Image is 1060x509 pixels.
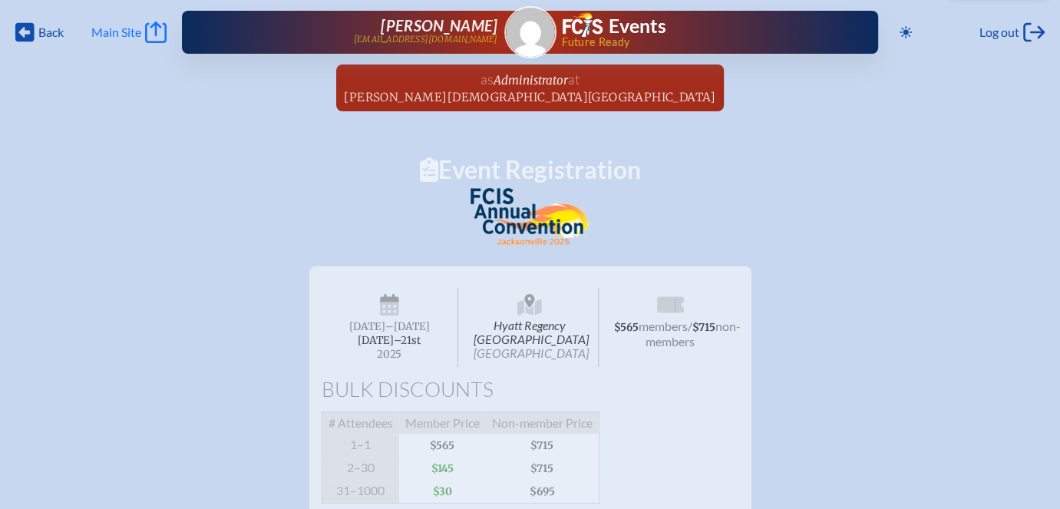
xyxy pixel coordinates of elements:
[614,321,639,334] span: $565
[334,349,446,360] span: 2025
[563,12,666,40] a: FCIS LogoEvents
[646,319,741,349] span: non-members
[639,319,688,333] span: members
[568,71,580,88] span: at
[688,319,692,333] span: /
[486,434,599,457] span: $715
[486,457,599,480] span: $715
[561,37,828,48] span: Future Ready
[486,412,599,435] span: Non-member Price
[91,25,141,40] span: Main Site
[354,35,498,45] p: [EMAIL_ADDRESS][DOMAIN_NAME]
[494,73,568,88] span: Administrator
[399,412,486,435] span: Member Price
[344,90,715,104] span: [PERSON_NAME][DEMOGRAPHIC_DATA][GEOGRAPHIC_DATA]
[349,320,385,333] span: [DATE]
[399,480,486,504] span: $30
[91,21,167,43] a: Main Site
[322,457,399,480] span: 2–30
[399,434,486,457] span: $565
[358,334,421,347] span: [DATE]–⁠21st
[381,16,497,35] span: [PERSON_NAME]
[486,480,599,504] span: $695
[322,480,399,504] span: 31–1000
[474,345,589,360] span: [GEOGRAPHIC_DATA]
[399,457,486,480] span: $145
[692,321,715,334] span: $715
[322,434,399,457] span: 1–1
[609,17,666,36] h1: Events
[979,25,1019,40] span: Log out
[385,320,430,333] span: –[DATE]
[506,8,555,57] img: Gravatar
[231,17,497,48] a: [PERSON_NAME][EMAIL_ADDRESS][DOMAIN_NAME]
[480,71,494,88] span: as
[322,412,399,435] span: # Attendees
[322,379,739,400] h1: Bulk Discounts
[338,64,722,111] a: asAdministratorat[PERSON_NAME][DEMOGRAPHIC_DATA][GEOGRAPHIC_DATA]
[38,25,64,40] span: Back
[504,6,556,58] a: Gravatar
[563,12,603,37] img: Florida Council of Independent Schools
[461,288,599,367] span: Hyatt Regency [GEOGRAPHIC_DATA]
[471,188,590,246] img: FCIS Convention 2025
[563,12,829,48] div: FCIS Events — Future ready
